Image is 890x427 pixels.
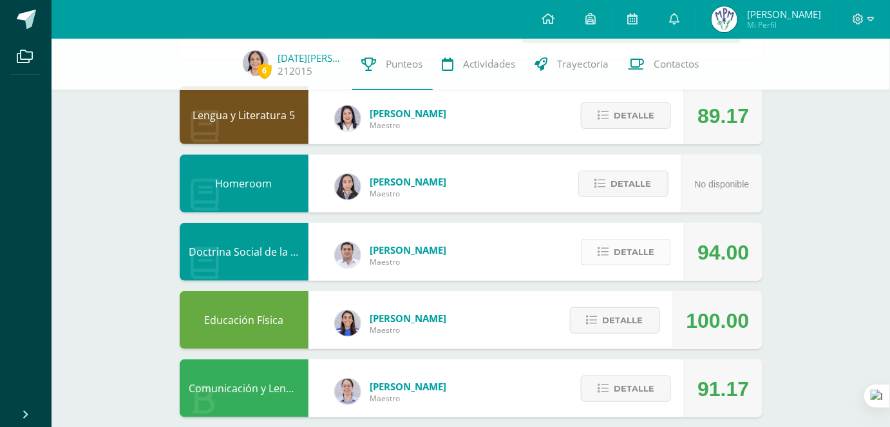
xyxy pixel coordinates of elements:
span: [PERSON_NAME] [747,8,821,21]
img: 35694fb3d471466e11a043d39e0d13e5.png [335,174,361,200]
div: Lengua y Literatura 5 [180,86,308,144]
div: Educación Física [180,291,308,349]
img: 99753301db488abef3517222e3f977fe.png [712,6,737,32]
img: daba15fc5312cea3888e84612827f950.png [335,379,361,404]
div: Homeroom [180,155,308,213]
span: 6 [258,62,272,79]
button: Detalle [570,307,660,334]
a: [DATE][PERSON_NAME] [278,52,343,64]
span: No disponible [695,179,750,189]
div: 89.17 [697,87,749,145]
button: Detalle [581,102,671,129]
span: Trayectoria [558,57,609,71]
img: 15aaa72b904403ebb7ec886ca542c491.png [335,242,361,268]
img: 0eea5a6ff783132be5fd5ba128356f6f.png [335,310,361,336]
span: [PERSON_NAME] [370,243,447,256]
span: Detalle [611,172,652,196]
span: Punteos [386,57,423,71]
span: [PERSON_NAME] [370,380,447,393]
div: 100.00 [686,292,750,350]
button: Detalle [578,171,668,197]
a: Contactos [619,39,709,90]
span: Detalle [603,308,643,332]
span: [PERSON_NAME] [370,312,447,325]
div: Comunicación y Lenguaje L3 (Inglés) 5 [180,359,308,417]
div: 91.17 [697,360,749,418]
img: 14b6f9600bbeae172fd7f038d3506a01.png [243,50,269,76]
span: Actividades [464,57,516,71]
div: 94.00 [697,223,749,281]
a: Actividades [433,39,525,90]
span: Maestro [370,325,447,336]
button: Detalle [581,239,671,265]
span: Maestro [370,256,447,267]
img: fd1196377973db38ffd7ffd912a4bf7e.png [335,106,361,131]
span: Detalle [614,104,654,128]
span: [PERSON_NAME] [370,107,447,120]
span: Detalle [614,377,654,401]
span: Maestro [370,188,447,199]
span: Maestro [370,393,447,404]
span: [PERSON_NAME] [370,175,447,188]
span: Contactos [654,57,699,71]
span: Mi Perfil [747,19,821,30]
div: Doctrina Social de la Iglesia [180,223,308,281]
a: Punteos [352,39,433,90]
a: 212015 [278,64,313,78]
a: Trayectoria [525,39,619,90]
button: Detalle [581,375,671,402]
span: Maestro [370,120,447,131]
span: Detalle [614,240,654,264]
